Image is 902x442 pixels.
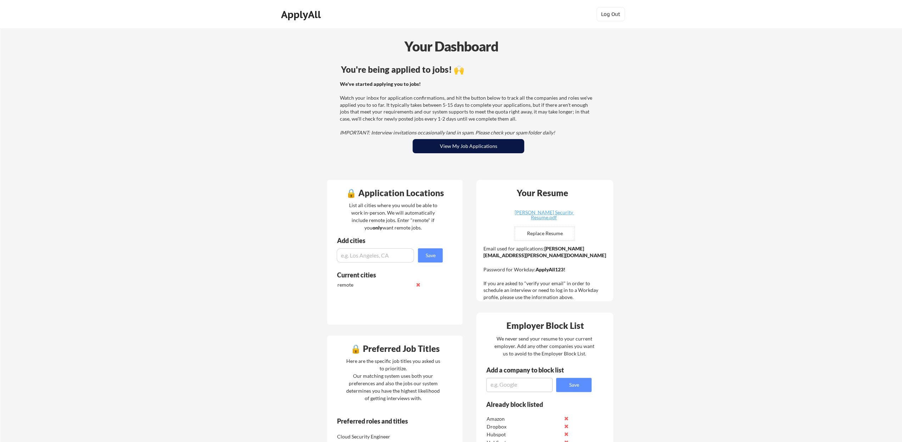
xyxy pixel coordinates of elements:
[337,433,411,440] div: Cloud Security Engineer
[337,237,444,244] div: Add cities
[337,418,433,424] div: Preferred roles and titles
[337,248,414,263] input: e.g. Los Angeles, CA
[535,266,565,272] strong: ApplyAll123!
[1,36,902,56] div: Your Dashboard
[556,378,592,392] button: Save
[341,65,596,74] div: You're being applied to jobs! 🙌
[340,129,555,136] em: IMPORTANT: Interview invitations occasionally land in spam. Please check your spam folder daily!
[340,81,595,136] div: Watch your inbox for application confirmations, and hit the button below to track all the compani...
[502,210,586,220] div: [PERSON_NAME] Security Resume.pdf
[494,335,595,357] div: We never send your resume to your current employer. Add any other companies you want us to avoid ...
[340,81,420,87] strong: We've started applying you to jobs!
[486,401,582,408] div: Already block listed
[486,415,561,422] div: Amazon
[486,367,575,373] div: Add a company to block list
[329,189,461,197] div: 🔒 Application Locations
[483,245,608,301] div: Email used for applications: Password for Workday: If you are asked to "verify your email" in ord...
[344,357,442,402] div: Here are the specific job titles you asked us to prioritize. Our matching system uses both your p...
[479,321,611,330] div: Employer Block List
[337,272,435,278] div: Current cities
[486,423,561,430] div: Dropbox
[418,248,443,263] button: Save
[502,210,586,221] a: [PERSON_NAME] Security Resume.pdf
[507,189,577,197] div: Your Resume
[413,139,524,153] button: View My Job Applications
[486,431,561,438] div: Hubspot
[337,281,412,288] div: remote
[281,9,323,21] div: ApplyAll
[329,344,461,353] div: 🔒 Preferred Job Titles
[596,7,625,21] button: Log Out
[483,245,606,259] strong: [PERSON_NAME][EMAIL_ADDRESS][PERSON_NAME][DOMAIN_NAME]
[372,225,382,231] strong: only
[344,201,442,231] div: List all cities where you would be able to work in-person. We will automatically include remote j...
